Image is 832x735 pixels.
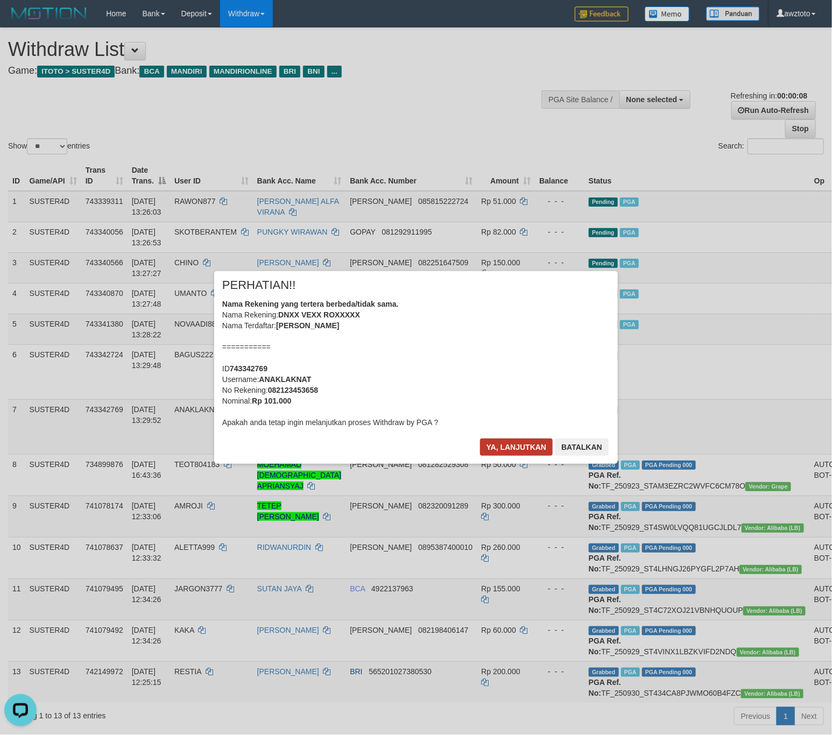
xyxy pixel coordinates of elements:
span: PERHATIAN!! [222,280,296,291]
b: DNXX VEXX ROXXXXX [278,310,360,319]
b: [PERSON_NAME] [276,321,339,330]
b: 082123453658 [268,386,318,394]
b: 743342769 [230,364,267,373]
button: Ya, lanjutkan [480,439,553,456]
button: Batalkan [555,439,609,456]
b: Rp 101.000 [252,397,291,405]
button: Open LiveChat chat widget [4,4,37,37]
b: Nama Rekening yang tertera berbeda/tidak sama. [222,300,399,308]
div: Nama Rekening: Nama Terdaftar: =========== ID Username: No Rekening: Nominal: Apakah anda tetap i... [222,299,610,428]
b: ANAKLAKNAT [259,375,311,384]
